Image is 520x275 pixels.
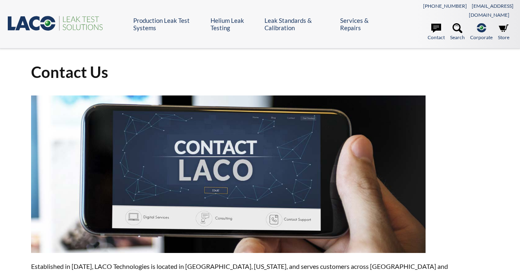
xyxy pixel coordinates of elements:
span: Corporate [470,33,493,41]
a: Store [498,23,509,41]
a: Services & Repairs [340,17,385,31]
a: Production Leak Test Systems [133,17,204,31]
img: ContactUs.jpg [31,95,426,253]
a: Contact [428,23,445,41]
a: Helium Leak Testing [211,17,258,31]
h1: Contact Us [31,62,489,82]
a: [PHONE_NUMBER] [423,3,467,9]
a: [EMAIL_ADDRESS][DOMAIN_NAME] [469,3,513,18]
a: Search [450,23,465,41]
a: Leak Standards & Calibration [264,17,334,31]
